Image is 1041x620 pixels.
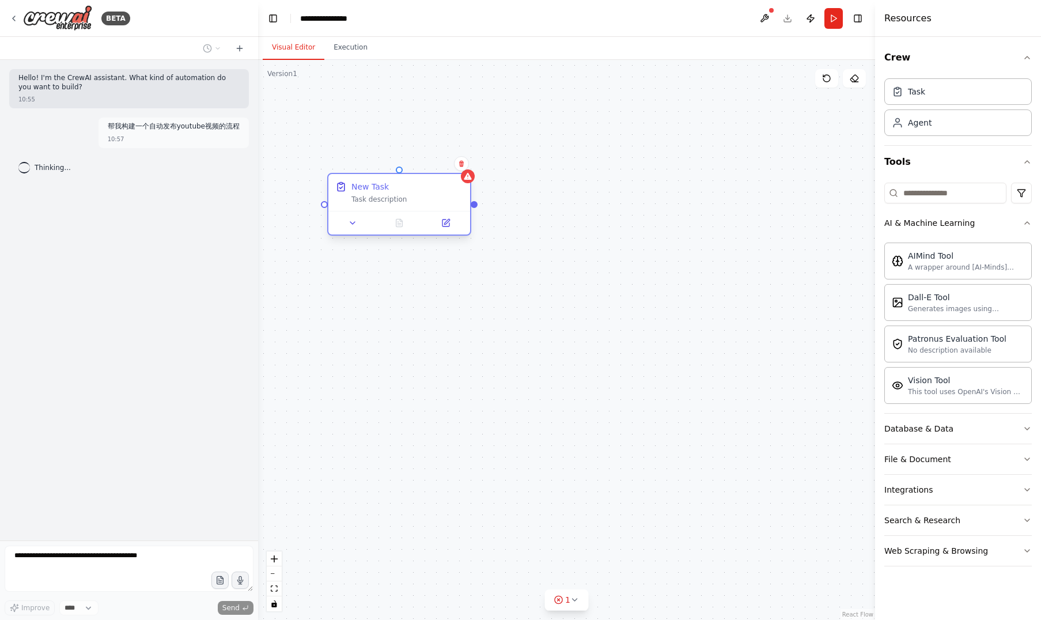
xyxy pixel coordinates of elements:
[908,263,1024,272] div: A wrapper around [AI-Minds]([URL][DOMAIN_NAME]). Useful for when you need answers to questions fr...
[884,515,960,526] div: Search & Research
[267,581,282,596] button: fit view
[884,12,932,25] h4: Resources
[375,216,424,230] button: No output available
[908,346,1006,355] div: No description available
[108,135,124,143] div: 10:57
[892,297,903,308] img: DallETool
[884,41,1032,74] button: Crew
[211,572,229,589] button: Upload files
[21,603,50,613] span: Improve
[884,444,1032,474] button: File & Document
[265,10,281,27] button: Hide left sidebar
[884,536,1032,566] button: Web Scraping & Browsing
[884,484,933,496] div: Integrations
[324,36,377,60] button: Execution
[351,195,463,204] div: Task description
[108,122,240,131] p: 帮我构建一个自动发布youtube视频的流程
[267,566,282,581] button: zoom out
[908,117,932,128] div: Agent
[884,74,1032,145] div: Crew
[267,69,297,78] div: Version 1
[5,600,55,615] button: Improve
[908,387,1024,396] div: This tool uses OpenAI's Vision API to describe the contents of an image.
[908,375,1024,386] div: Vision Tool
[884,178,1032,576] div: Tools
[884,423,953,434] div: Database & Data
[267,551,282,611] div: React Flow controls
[426,216,465,230] button: Open in side panel
[884,217,975,229] div: AI & Machine Learning
[565,594,570,606] span: 1
[908,86,925,97] div: Task
[884,146,1032,178] button: Tools
[101,12,130,25] div: BETA
[23,5,92,31] img: Logo
[232,572,249,589] button: Click to speak your automation idea
[218,601,253,615] button: Send
[884,238,1032,413] div: AI & Machine Learning
[884,453,951,465] div: File & Document
[230,41,249,55] button: Start a new chat
[884,208,1032,238] button: AI & Machine Learning
[300,13,359,24] nav: breadcrumb
[18,74,240,92] p: Hello! I'm the CrewAI assistant. What kind of automation do you want to build?
[884,414,1032,444] button: Database & Data
[892,380,903,391] img: VisionTool
[267,596,282,611] button: toggle interactivity
[892,338,903,350] img: PatronusEvalTool
[35,163,71,172] span: Thinking...
[454,156,469,171] button: Delete node
[908,292,1024,303] div: Dall-E Tool
[18,95,35,104] div: 10:55
[884,505,1032,535] button: Search & Research
[544,589,589,611] button: 1
[198,41,226,55] button: Switch to previous chat
[263,36,324,60] button: Visual Editor
[884,545,988,557] div: Web Scraping & Browsing
[850,10,866,27] button: Hide right sidebar
[267,551,282,566] button: zoom in
[908,304,1024,313] div: Generates images using OpenAI's Dall-E model.
[892,255,903,267] img: AIMindTool
[222,603,240,613] span: Send
[908,333,1006,345] div: Patronus Evaluation Tool
[884,475,1032,505] button: Integrations
[842,611,873,618] a: React Flow attribution
[327,175,471,238] div: New TaskTask description
[908,250,1024,262] div: AIMind Tool
[351,181,389,192] div: New Task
